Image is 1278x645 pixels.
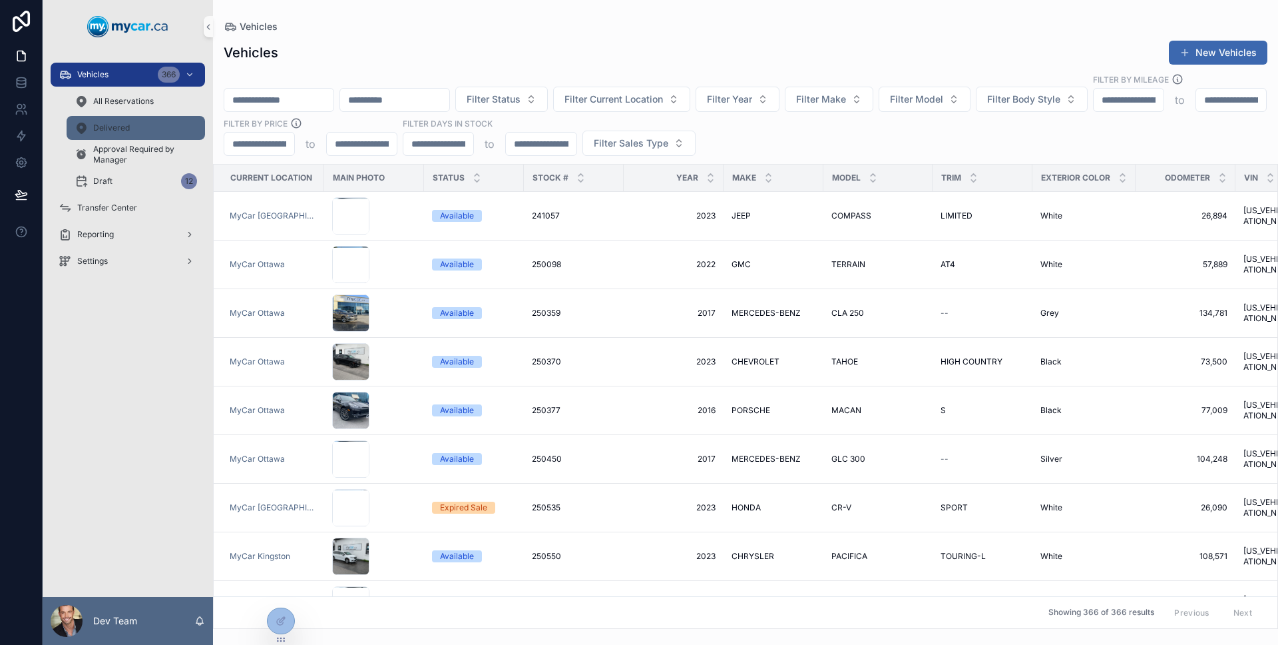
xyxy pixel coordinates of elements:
[732,356,815,367] a: CHEVROLET
[230,502,316,513] a: MyCar [GEOGRAPHIC_DATA]
[1040,211,1128,221] a: White
[1144,551,1227,562] a: 108,571
[51,223,205,247] a: Reporting
[230,356,285,367] a: MyCar Ottawa
[879,87,970,112] button: Select Button
[941,308,949,319] span: --
[941,211,1024,221] a: LIMITED
[1040,405,1128,416] a: Black
[632,551,716,562] span: 2023
[632,259,716,270] a: 2022
[432,307,516,319] a: Available
[93,176,112,187] span: Draft
[432,502,516,514] a: Expired Sale
[732,405,770,416] span: PORSCHE
[1040,551,1128,562] a: White
[1040,259,1128,270] a: White
[732,405,815,416] a: PORSCHE
[831,259,865,270] span: TERRAIN
[230,356,316,367] a: MyCar Ottawa
[230,454,316,464] a: MyCar Ottawa
[732,454,815,464] a: MERCEDES-BENZ
[1040,405,1062,416] span: Black
[941,308,1024,319] a: --
[432,404,516,416] a: Available
[455,87,548,112] button: Select Button
[941,454,1024,464] a: --
[732,259,815,270] a: GMC
[1169,41,1267,65] button: New Vehicles
[632,454,716,464] span: 2017
[230,454,285,464] span: MyCar Ottawa
[831,356,925,367] a: TAHOE
[224,43,278,62] h1: Vehicles
[1144,308,1227,319] span: 134,781
[732,211,751,221] span: JEEP
[1040,356,1128,367] a: Black
[532,551,616,562] a: 250550
[831,356,858,367] span: TAHOE
[941,211,972,221] span: LIMITED
[432,210,516,222] a: Available
[1144,454,1227,464] a: 104,248
[732,502,761,513] span: HONDA
[632,211,716,221] a: 2023
[1144,356,1227,367] a: 73,500
[785,87,873,112] button: Select Button
[831,454,865,464] span: GLC 300
[440,404,474,416] div: Available
[230,551,290,562] span: MyCar Kingston
[1144,405,1227,416] a: 77,009
[632,502,716,513] span: 2023
[51,196,205,220] a: Transfer Center
[403,117,493,129] label: Filter Days In Stock
[632,356,716,367] a: 2023
[230,211,316,221] a: MyCar [GEOGRAPHIC_DATA]
[890,93,943,106] span: Filter Model
[181,173,197,189] div: 12
[230,173,312,183] span: Current Location
[1165,173,1210,183] span: Odometer
[77,229,114,240] span: Reporting
[941,356,1024,367] a: HIGH COUNTRY
[1144,211,1227,221] a: 26,894
[732,308,815,319] a: MERCEDES-BENZ
[532,454,616,464] a: 250450
[1144,259,1227,270] a: 57,889
[941,454,949,464] span: --
[440,210,474,222] div: Available
[532,356,616,367] a: 250370
[732,454,801,464] span: MERCEDES-BENZ
[51,63,205,87] a: Vehicles366
[93,614,137,628] p: Dev Team
[831,211,925,221] a: COMPASS
[230,308,285,319] a: MyCar Ottawa
[632,308,716,319] a: 2017
[1041,173,1110,183] span: Exterior Color
[582,131,696,156] button: Select Button
[1040,211,1062,221] span: White
[224,117,288,129] label: FILTER BY PRICE
[1040,551,1062,562] span: White
[831,551,867,562] span: PACIFICA
[632,405,716,416] a: 2016
[440,502,487,514] div: Expired Sale
[532,308,616,319] a: 250359
[831,405,925,416] a: MACAN
[732,259,751,270] span: GMC
[941,259,955,270] span: AT4
[732,308,801,319] span: MERCEDES-BENZ
[440,453,474,465] div: Available
[1040,308,1059,319] span: Grey
[532,405,560,416] span: 250377
[732,356,779,367] span: CHEVROLET
[732,173,756,183] span: Make
[831,308,925,319] a: CLA 250
[230,259,285,270] a: MyCar Ottawa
